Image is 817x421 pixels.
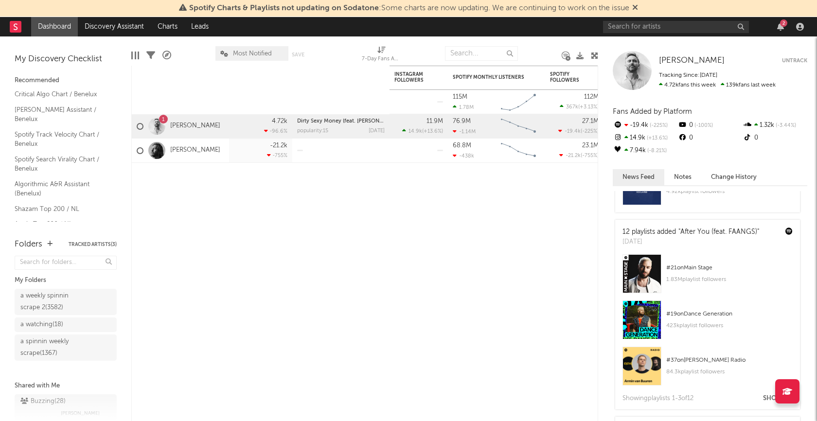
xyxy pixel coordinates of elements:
div: 1.32k [743,119,807,132]
div: 0 [677,119,742,132]
div: 76.9M [453,118,471,124]
a: Algorithmic A&R Assistant (Benelux) [15,179,107,199]
span: -21.2k [566,153,581,158]
svg: Chart title [497,139,540,163]
span: -3.44 % [774,123,796,128]
div: a watching ( 18 ) [20,319,63,331]
div: popularity: 15 [297,128,328,134]
div: 12 playlists added [622,227,759,237]
div: Spotify Followers [550,71,584,83]
span: 139k fans last week [659,82,776,88]
a: "After You (feat. FAANGS)" [678,228,759,235]
div: 7-Day Fans Added (7-Day Fans Added) [362,41,401,70]
span: -8.21 % [646,148,667,154]
div: -21.2k [270,142,287,149]
span: +13.6 % [645,136,668,141]
button: Change History [701,169,766,185]
a: Leads [184,17,215,36]
a: Dashboard [31,17,78,36]
div: Recommended [15,75,117,87]
div: Shared with Me [15,380,117,392]
button: Tracked Artists(3) [69,242,117,247]
span: -19.4k [565,129,581,134]
div: # 21 on Main Stage [666,262,793,274]
div: ( ) [558,128,599,134]
div: [DATE] [369,128,385,134]
a: a watching(18) [15,317,117,332]
div: 0 [677,132,742,144]
span: Dismiss [632,4,638,12]
span: Tracking Since: [DATE] [659,72,717,78]
div: # 19 on Dance Generation [666,308,793,320]
button: Notes [664,169,701,185]
div: 27.1M [582,118,599,124]
div: [DATE] [622,237,759,247]
div: 4.92k playlist followers [666,186,793,197]
span: Spotify Charts & Playlists not updating on Sodatone [189,4,379,12]
a: Buzzing(28)[PERSON_NAME] [15,394,117,421]
div: 7.94k [613,144,677,157]
div: 84.3k playlist followers [666,366,793,378]
a: Spotify Track Velocity Chart / Benelux [15,129,107,149]
span: -225 % [582,129,597,134]
span: +13.6 % [424,129,442,134]
input: Search... [445,46,518,61]
a: [PERSON_NAME] Assistant / Benelux [15,105,107,124]
div: ( ) [559,152,599,158]
input: Search for folders... [15,256,117,270]
span: 4.72k fans this week [659,82,716,88]
div: My Folders [15,275,117,286]
div: ( ) [402,128,443,134]
span: 367k [566,105,578,110]
a: #19onDance Generation423kplaylist followers [615,300,800,347]
div: Filters [146,41,155,70]
div: 68.8M [453,142,471,149]
div: 7-Day Fans Added (7-Day Fans Added) [362,53,401,65]
div: My Discovery Checklist [15,53,117,65]
div: 23.1M [582,142,599,149]
a: [PERSON_NAME] [170,146,220,155]
input: Search for artists [603,21,749,33]
div: 0 [743,132,807,144]
button: News Feed [613,169,664,185]
a: a weekly spinnin scrape 2(3582) [15,289,117,315]
a: Dirty Sexy Money (feat. [PERSON_NAME] & French [US_STATE]) - [PERSON_NAME] Remix [297,119,520,124]
svg: Chart title [497,90,540,114]
span: -755 % [582,153,597,158]
a: Apple Top 200 / NL [15,219,107,229]
a: [PERSON_NAME] [659,56,725,66]
div: -438k [453,153,474,159]
div: 423k playlist followers [666,320,793,332]
div: Instagram Followers [394,71,428,83]
div: 1.83M playlist followers [666,274,793,285]
span: 14.9k [408,129,422,134]
a: Critical Algo Chart / Benelux [15,89,107,100]
div: a weekly spinnin scrape 2 ( 3582 ) [20,290,89,314]
div: 115M [453,94,467,100]
span: -225 % [648,123,668,128]
div: 4.72k [272,118,287,124]
a: Shazam Top 200 / NL [15,204,107,214]
a: #37on[PERSON_NAME] Radio84.3kplaylist followers [615,347,800,393]
div: -19.4k [613,119,677,132]
button: Show All [763,395,795,402]
div: Edit Columns [131,41,139,70]
div: -755 % [267,152,287,158]
button: 2 [777,23,784,31]
span: [PERSON_NAME] [659,56,725,65]
div: 112M [584,94,599,100]
div: ( ) [560,104,599,110]
svg: Chart title [497,114,540,139]
span: [PERSON_NAME] [61,407,100,419]
a: [PERSON_NAME] [170,122,220,130]
div: a spinnin weekly scrape ( 1367 ) [20,336,89,359]
div: Buzzing ( 28 ) [20,396,66,407]
span: : Some charts are now updating. We are continuing to work on the issue [189,4,629,12]
div: # 37 on [PERSON_NAME] Radio [666,354,793,366]
a: Discovery Assistant [78,17,151,36]
span: -100 % [693,123,713,128]
span: Fans Added by Platform [613,108,692,115]
div: 11.9M [426,118,443,124]
a: #21onMain Stage1.83Mplaylist followers [615,254,800,300]
span: Most Notified [233,51,272,57]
